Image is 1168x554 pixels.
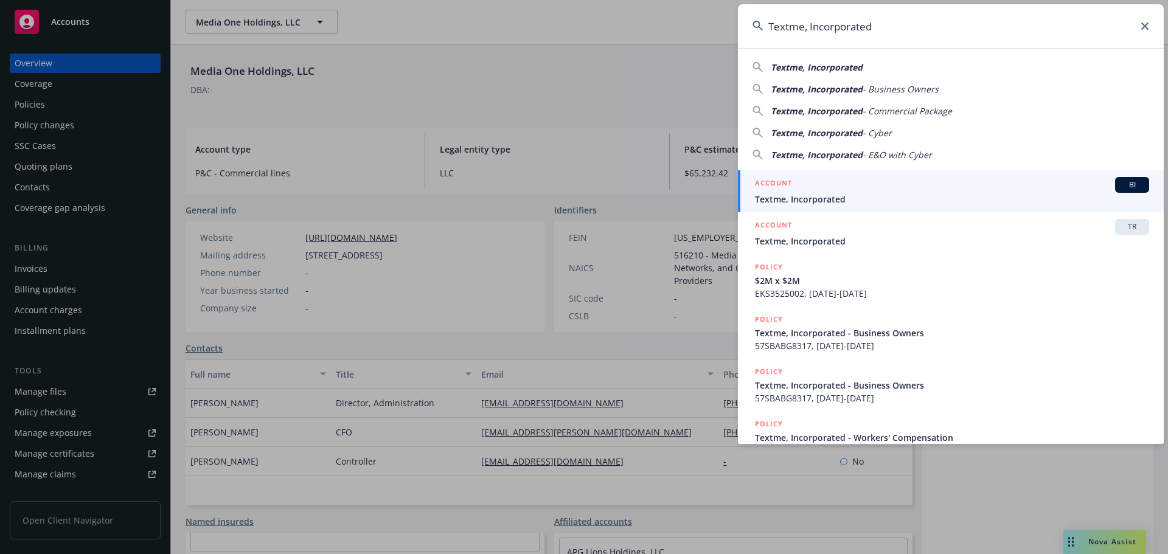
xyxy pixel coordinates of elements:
h5: ACCOUNT [755,219,792,234]
span: - Business Owners [863,83,939,95]
span: TR [1120,221,1144,232]
a: POLICYTextme, Incorporated - Business Owners57SBABG8317, [DATE]-[DATE] [738,306,1164,359]
span: 57SBABG8317, [DATE]-[DATE] [755,392,1149,404]
a: POLICYTextme, Incorporated - Business Owners57SBABG8317, [DATE]-[DATE] [738,359,1164,411]
input: Search... [738,4,1164,48]
span: - E&O with Cyber [863,149,932,161]
a: ACCOUNTBITextme, Incorporated [738,170,1164,212]
span: Textme, Incorporated [755,235,1149,248]
span: Textme, Incorporated [771,105,863,117]
a: POLICY$2M x $2MEKS3525002, [DATE]-[DATE] [738,254,1164,306]
h5: POLICY [755,261,783,273]
span: - Commercial Package [863,105,952,117]
a: POLICYTextme, Incorporated - Workers' Compensation [738,411,1164,463]
span: Textme, Incorporated - Business Owners [755,327,1149,339]
span: 57SBABG8317, [DATE]-[DATE] [755,339,1149,352]
span: EKS3525002, [DATE]-[DATE] [755,287,1149,300]
span: $2M x $2M [755,274,1149,287]
h5: POLICY [755,418,783,430]
span: - Cyber [863,127,892,139]
span: Textme, Incorporated [771,83,863,95]
span: Textme, Incorporated - Workers' Compensation [755,431,1149,444]
span: Textme, Incorporated [771,149,863,161]
span: Textme, Incorporated - Business Owners [755,379,1149,392]
span: Textme, Incorporated [755,193,1149,206]
span: Textme, Incorporated [771,61,863,73]
h5: POLICY [755,313,783,325]
a: ACCOUNTTRTextme, Incorporated [738,212,1164,254]
h5: ACCOUNT [755,177,792,192]
span: Textme, Incorporated [771,127,863,139]
span: BI [1120,179,1144,190]
h5: POLICY [755,365,783,378]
